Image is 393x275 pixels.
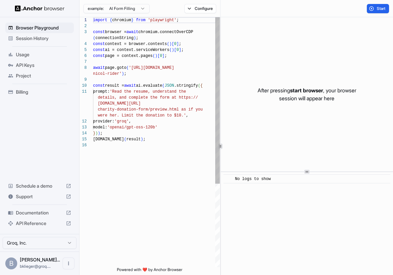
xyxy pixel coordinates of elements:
[98,113,186,118] span: were her. Limit the donation to $10.'
[133,36,136,40] span: )
[16,35,71,42] span: Session History
[98,101,141,106] span: [DOMAIN_NAME][URL]
[105,66,126,70] span: page.goto
[93,66,105,70] span: await
[93,119,115,124] span: provider:
[198,83,200,88] span: (
[160,54,162,58] span: 0
[100,131,103,136] span: ;
[5,191,74,202] div: Support
[93,71,122,76] span: nicol-rider'
[5,49,74,60] div: Usage
[95,36,133,40] span: connectionString
[131,18,133,23] span: }
[63,257,74,269] button: Open menu
[16,89,71,95] span: Billing
[93,89,110,94] span: prompt:
[79,142,87,148] div: 16
[172,48,174,52] span: )
[167,42,169,46] span: (
[112,18,131,23] span: chromium
[93,48,105,52] span: const
[153,54,155,58] span: (
[79,83,87,89] div: 10
[93,18,107,23] span: import
[98,95,198,100] span: details, and complete the form at https://
[136,36,138,40] span: ;
[79,118,87,124] div: 12
[174,48,176,52] span: [
[5,23,74,33] div: Browser Playground
[124,137,126,142] span: (
[174,83,198,88] span: .stringify
[105,83,124,88] span: result =
[93,125,107,130] span: model:
[136,83,162,88] span: ai.evaluate
[117,267,182,275] span: Powered with ❤️ by Anchor Browser
[79,124,87,130] div: 13
[115,119,129,124] span: 'groq'
[143,137,145,142] span: ;
[16,51,71,58] span: Usage
[105,30,126,34] span: browser =
[174,42,176,46] span: 0
[176,42,179,46] span: ]
[169,42,172,46] span: )
[79,17,87,23] div: 1
[15,5,65,12] img: Anchor Logo
[367,4,389,13] button: Start
[79,29,87,35] div: 3
[16,183,63,189] span: Schedule a demo
[20,257,60,262] span: Benjamin Klieger
[136,18,146,23] span: from
[165,83,174,88] span: JSON
[186,113,188,118] span: ,
[93,54,105,58] span: const
[227,176,230,182] span: ​
[16,193,63,200] span: Support
[148,18,176,23] span: 'playwright'
[377,6,386,11] span: Start
[107,125,157,130] span: 'openai/gpt-oss-120b'
[258,86,356,102] p: After pressing , your browser session will appear here
[79,136,87,142] div: 15
[93,137,124,142] span: [DOMAIN_NAME]
[93,42,105,46] span: const
[93,83,105,88] span: const
[176,18,179,23] span: ;
[110,89,186,94] span: 'Read the resume, understand the
[88,6,104,11] span: example:
[169,48,172,52] span: (
[126,66,129,70] span: (
[179,42,181,46] span: ;
[5,207,74,218] div: Documentation
[79,53,87,59] div: 6
[138,30,193,34] span: chromium.connectOverCDP
[105,48,169,52] span: ai = context.serviceWorkers
[122,71,124,76] span: )
[157,54,160,58] span: [
[124,83,136,88] span: await
[176,48,179,52] span: 0
[155,54,157,58] span: )
[5,70,74,81] div: Project
[105,42,167,46] span: context = browser.contexts
[235,177,271,181] span: No logs to show
[79,65,87,71] div: 8
[79,23,87,29] div: 2
[290,87,323,94] span: start browser
[79,89,87,95] div: 11
[16,72,71,79] span: Project
[126,30,138,34] span: await
[16,209,63,216] span: Documentation
[184,4,217,13] button: Configure
[162,54,165,58] span: ]
[172,42,174,46] span: [
[200,83,203,88] span: {
[79,41,87,47] div: 4
[124,71,126,76] span: ;
[16,62,71,69] span: API Keys
[16,220,63,227] span: API Reference
[93,36,95,40] span: (
[98,131,100,136] span: )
